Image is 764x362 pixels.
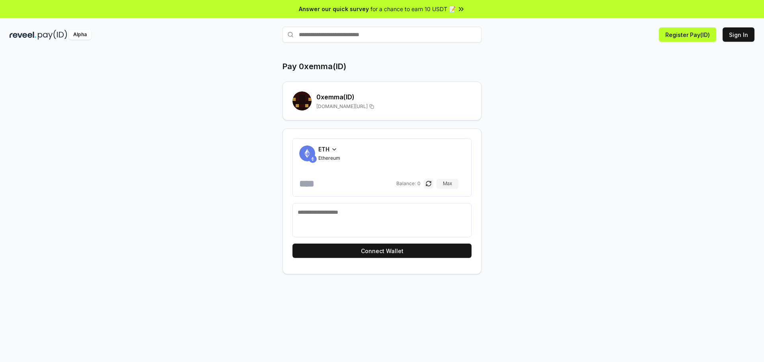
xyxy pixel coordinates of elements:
span: ETH [318,145,329,153]
h2: 0xemma (ID) [316,92,472,102]
span: [DOMAIN_NAME][URL] [316,103,368,110]
button: Sign In [723,27,754,42]
img: reveel_dark [10,30,36,40]
span: Ethereum [318,155,340,161]
span: Answer our quick survey [299,5,369,13]
span: for a chance to earn 10 USDT 📝 [370,5,456,13]
div: Alpha [69,30,91,40]
img: pay_id [38,30,67,40]
button: Max [437,179,458,188]
h1: Pay 0xemma(ID) [283,61,346,72]
button: Register Pay(ID) [659,27,716,42]
span: 0 [417,180,421,187]
button: Connect Wallet [292,244,472,258]
span: Balance: [396,180,416,187]
img: ETH.svg [309,155,317,163]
